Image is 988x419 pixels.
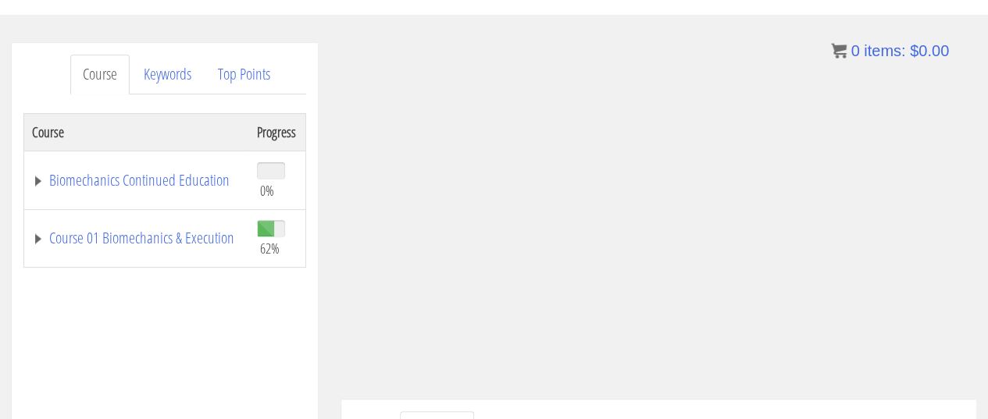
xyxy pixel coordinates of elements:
span: $ [910,42,918,59]
span: items: [864,42,905,59]
th: Course [24,113,249,151]
iframe: To enrich screen reader interactions, please activate Accessibility in Grammarly extension settings [341,43,976,399]
a: 0 items: $0.00 [831,42,949,59]
a: Top Points [205,55,283,94]
span: 0% [260,182,274,199]
img: icon11.png [831,43,847,59]
span: 0 [851,42,859,59]
th: Progress [249,113,306,151]
a: Course 01 Biomechanics & Execution [32,230,241,246]
a: Keywords [131,55,204,94]
bdi: 0.00 [910,42,949,59]
span: 62% [260,240,280,257]
a: Course [70,55,130,94]
a: Biomechanics Continued Education [32,172,241,188]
